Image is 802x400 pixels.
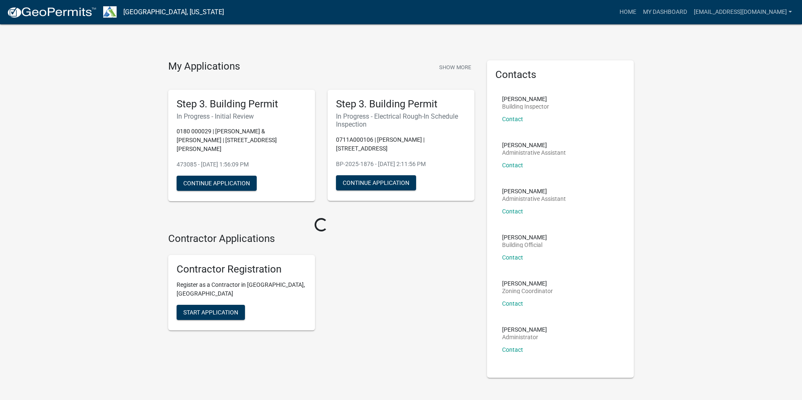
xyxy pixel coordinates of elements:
a: [EMAIL_ADDRESS][DOMAIN_NAME] [690,4,795,20]
p: [PERSON_NAME] [502,142,566,148]
p: Zoning Coordinator [502,288,553,294]
a: Contact [502,300,523,307]
p: [PERSON_NAME] [502,234,547,240]
a: Home [616,4,640,20]
button: Show More [436,60,474,74]
h4: My Applications [168,60,240,73]
p: Administrative Assistant [502,196,566,202]
button: Continue Application [177,176,257,191]
h5: Contacts [495,69,625,81]
img: Troup County, Georgia [103,6,117,18]
p: Register as a Contractor in [GEOGRAPHIC_DATA], [GEOGRAPHIC_DATA] [177,281,307,298]
p: Administrator [502,334,547,340]
h5: Step 3. Building Permit [177,98,307,110]
button: Start Application [177,305,245,320]
button: Continue Application [336,175,416,190]
p: 473085 - [DATE] 1:56:09 PM [177,160,307,169]
a: Contact [502,346,523,353]
p: [PERSON_NAME] [502,281,553,286]
h4: Contractor Applications [168,233,474,245]
a: Contact [502,254,523,261]
p: Building Inspector [502,104,549,109]
wm-workflow-list-section: Contractor Applications [168,233,474,337]
h5: Step 3. Building Permit [336,98,466,110]
a: My Dashboard [640,4,690,20]
span: Start Application [183,309,238,316]
p: [PERSON_NAME] [502,188,566,194]
a: Contact [502,208,523,215]
h6: In Progress - Electrical Rough-In Schedule Inspection [336,112,466,128]
a: Contact [502,116,523,122]
p: 0180 000029 | [PERSON_NAME] & [PERSON_NAME] | [STREET_ADDRESS][PERSON_NAME] [177,127,307,153]
p: Building Official [502,242,547,248]
h6: In Progress - Initial Review [177,112,307,120]
p: BP-2025-1876 - [DATE] 2:11:56 PM [336,160,466,169]
p: [PERSON_NAME] [502,96,549,102]
a: [GEOGRAPHIC_DATA], [US_STATE] [123,5,224,19]
p: [PERSON_NAME] [502,327,547,332]
p: 0711A000106 | [PERSON_NAME] | [STREET_ADDRESS] [336,135,466,153]
p: Administrative Assistant [502,150,566,156]
h5: Contractor Registration [177,263,307,275]
a: Contact [502,162,523,169]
